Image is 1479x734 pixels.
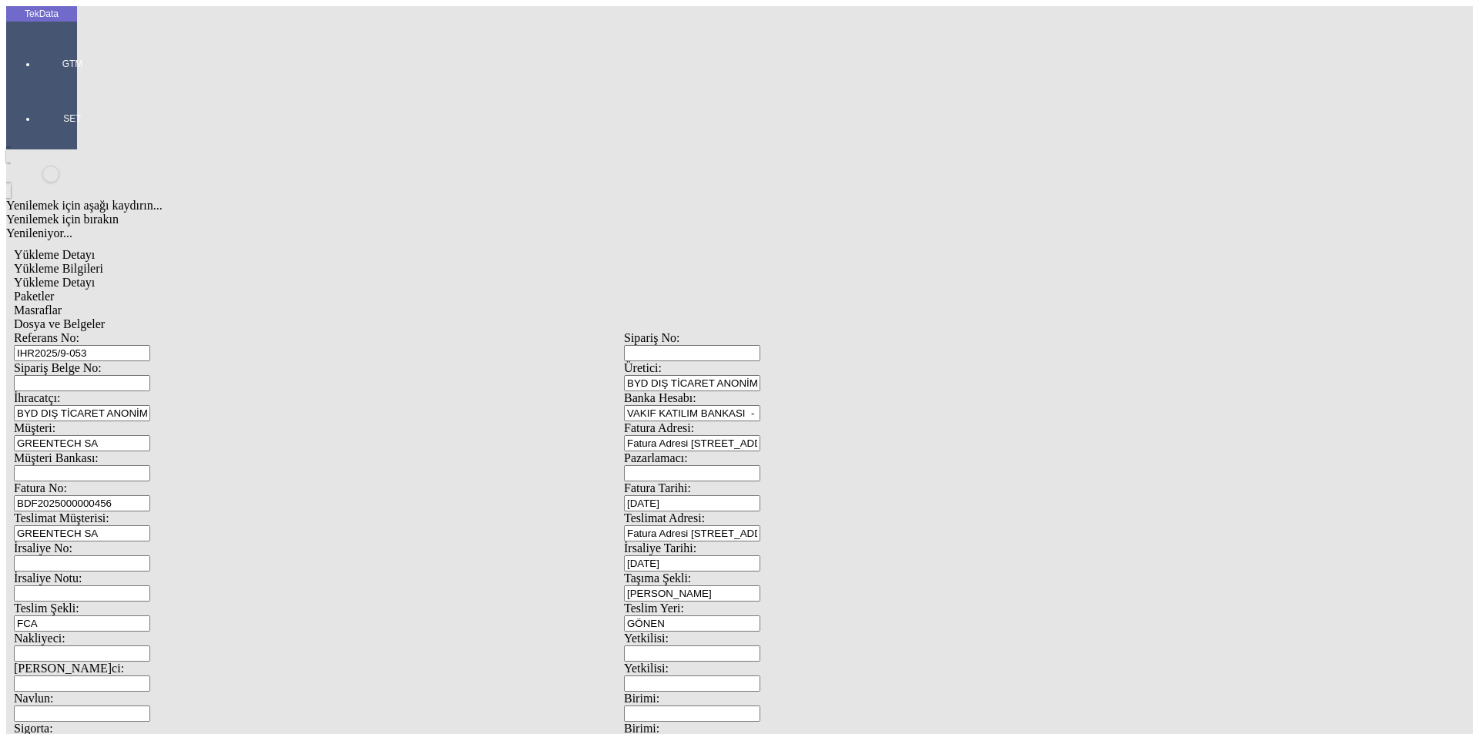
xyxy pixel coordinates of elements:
span: SET [49,112,96,125]
span: Navlun: [14,692,54,705]
span: Nakliyeci: [14,632,65,645]
span: Pazarlamacı: [624,451,688,464]
span: Teslim Şekli: [14,602,79,615]
span: Fatura Tarihi: [624,481,691,494]
span: Dosya ve Belgeler [14,317,105,330]
span: Üretici: [624,361,662,374]
span: Taşıma Şekli: [624,571,691,585]
span: İrsaliye No: [14,541,72,555]
span: Yükleme Detayı [14,248,95,261]
span: Yükleme Bilgileri [14,262,103,275]
span: Yükleme Detayı [14,276,95,289]
span: Masraflar [14,303,62,317]
span: Sipariş No: [624,331,679,344]
span: Yetkilisi: [624,662,669,675]
span: Referans No: [14,331,79,344]
span: Banka Hesabı: [624,391,696,404]
div: Yenileniyor... [6,226,1242,240]
span: Paketler [14,290,54,303]
span: İhracatçı: [14,391,60,404]
span: Fatura No: [14,481,67,494]
span: İrsaliye Tarihi: [624,541,696,555]
div: Yenilemek için aşağı kaydırın... [6,199,1242,213]
span: Teslim Yeri: [624,602,684,615]
span: Teslimat Adresi: [624,511,705,525]
span: Sipariş Belge No: [14,361,102,374]
span: Müşteri: [14,421,55,434]
span: GTM [49,58,96,70]
span: Birimi: [624,692,659,705]
div: TekData [6,8,77,20]
span: Yetkilisi: [624,632,669,645]
div: Yenilemek için bırakın [6,213,1242,226]
span: İrsaliye Notu: [14,571,82,585]
span: Müşteri Bankası: [14,451,99,464]
span: Fatura Adresi: [624,421,694,434]
span: Teslimat Müşterisi: [14,511,109,525]
span: [PERSON_NAME]ci: [14,662,124,675]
